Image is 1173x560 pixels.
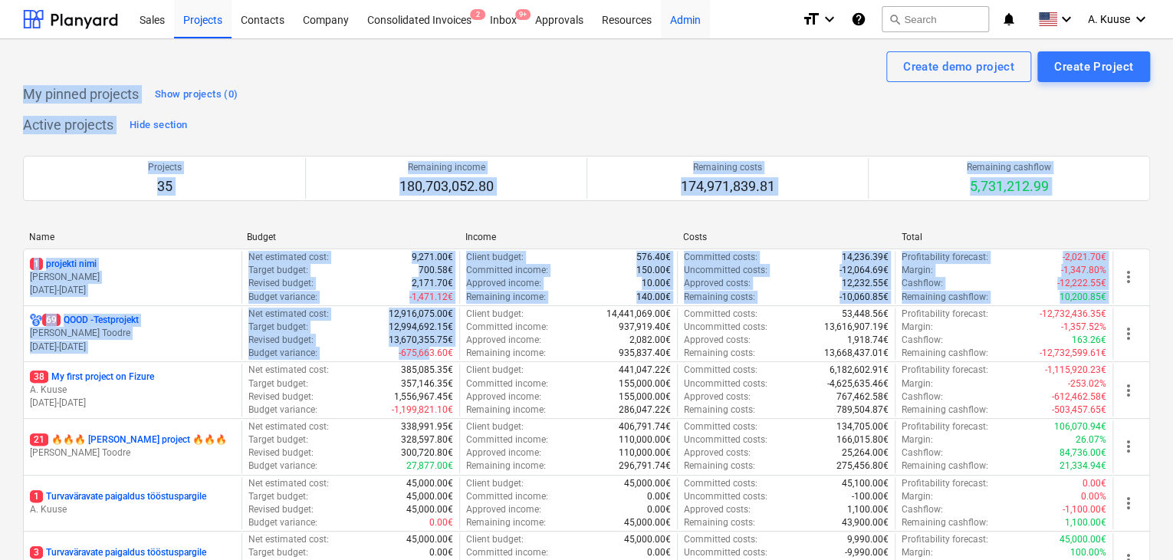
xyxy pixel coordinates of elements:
p: Revised budget : [248,334,314,347]
p: Remaining income : [466,516,546,529]
p: Target budget : [248,433,308,446]
p: Committed costs : [684,420,757,433]
div: 38My first project on FizureA. Kuuse[DATE]-[DATE] [30,371,235,410]
p: Approved costs : [684,334,751,347]
i: keyboard_arrow_down [1132,10,1150,28]
p: 275,456.80€ [836,460,889,473]
p: Remaining cashflow : [902,404,988,417]
p: Profitability forecast : [902,533,988,546]
p: -503,457.65€ [1052,404,1106,417]
p: Committed income : [466,321,548,334]
p: Uncommitted costs : [684,490,767,503]
p: 12,232.55€ [842,277,889,290]
p: Committed costs : [684,533,757,546]
span: more_vert [1119,268,1138,286]
div: Hide section [130,117,187,134]
p: -9,990.00€ [845,546,889,559]
p: Client budget : [466,251,524,264]
p: Margin : [902,377,933,390]
p: 0.00€ [429,546,453,559]
p: [PERSON_NAME] [30,271,235,284]
p: My first project on Fizure [30,371,154,384]
span: 3 [30,546,43,558]
p: 9,990.00€ [847,533,889,546]
p: 140.00€ [636,291,671,304]
p: 700.58€ [419,264,453,277]
p: Net estimated cost : [248,308,329,321]
p: 166,015.80€ [836,433,889,446]
p: 338,991.95€ [401,420,453,433]
p: Remaining costs : [684,291,755,304]
p: 45,000.00€ [624,477,671,490]
p: Remaining costs : [684,460,755,473]
p: Net estimated cost : [248,364,329,377]
p: -1,357.52% [1061,321,1106,334]
button: Search [882,6,989,32]
p: A. Kuuse [30,503,235,516]
p: Turvaväravate paigaldus tööstuspargile [30,490,206,503]
p: 110,000.00€ [619,433,671,446]
p: Committed income : [466,377,548,390]
div: 1projekti nimi[PERSON_NAME][DATE]-[DATE] [30,258,235,297]
span: search [889,13,901,25]
p: Revised budget : [248,503,314,516]
p: Margin : [902,433,933,446]
p: 0.00€ [429,516,453,529]
p: -1,100.00€ [1063,503,1106,516]
p: Remaining income : [466,404,546,417]
p: 14,441,069.00€ [606,308,671,321]
p: 150.00€ [636,264,671,277]
p: 6,182,602.91€ [830,364,889,377]
p: Client budget : [466,533,524,546]
p: Remaining income : [466,460,546,473]
div: Total [902,232,1107,242]
p: Net estimated cost : [248,533,329,546]
p: 12,916,075.00€ [389,308,453,321]
p: -612,462.58€ [1052,390,1106,404]
p: 5,731,212.99 [967,177,1051,196]
p: Committed income : [466,264,548,277]
p: Committed income : [466,546,548,559]
p: 45,100.00€ [842,477,889,490]
p: Budget variance : [248,516,317,529]
iframe: Chat Widget [1096,486,1173,560]
p: 1,918.74€ [847,334,889,347]
p: Budget variance : [248,291,317,304]
span: A. Kuuse [1088,13,1130,25]
span: 38 [30,371,48,383]
p: Approved costs : [684,503,751,516]
p: -12,732,436.35€ [1040,308,1106,321]
p: Remaining cashflow : [902,291,988,304]
p: 🔥🔥🔥 [PERSON_NAME] project 🔥🔥🔥 [30,433,227,446]
p: Active projects [23,116,113,134]
p: Committed costs : [684,477,757,490]
p: Uncommitted costs : [684,377,767,390]
p: -2,021.70€ [1063,251,1106,264]
div: Create demo project [903,57,1014,77]
p: Approved costs : [684,390,751,404]
p: Committed costs : [684,308,757,321]
p: 14,236.39€ [842,251,889,264]
p: A. Kuuse [30,384,235,397]
p: 174,971,839.81 [681,177,775,196]
p: 576.40€ [636,251,671,264]
p: 10,200.85€ [1060,291,1106,304]
p: Approved income : [466,503,541,516]
p: 45,000.00€ [624,516,671,529]
div: 21🔥🔥🔥 [PERSON_NAME] project 🔥🔥🔥[PERSON_NAME] Toodre [30,433,235,460]
p: 0.00% [1081,490,1106,503]
div: Name [29,232,235,242]
p: 45,000.00€ [406,490,453,503]
p: 27,877.00€ [406,460,453,473]
p: -1,199,821.10€ [392,404,453,417]
p: Profitability forecast : [902,477,988,490]
i: keyboard_arrow_down [820,10,839,28]
div: Project has multi currencies enabled [30,314,42,327]
span: 9+ [515,9,531,20]
p: 286,047.22€ [619,404,671,417]
p: Remaining costs [681,161,775,174]
p: 155,000.00€ [619,377,671,390]
p: -1,115,920.23€ [1045,364,1106,377]
p: 9,271.00€ [412,251,453,264]
p: 300,720.80€ [401,446,453,460]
